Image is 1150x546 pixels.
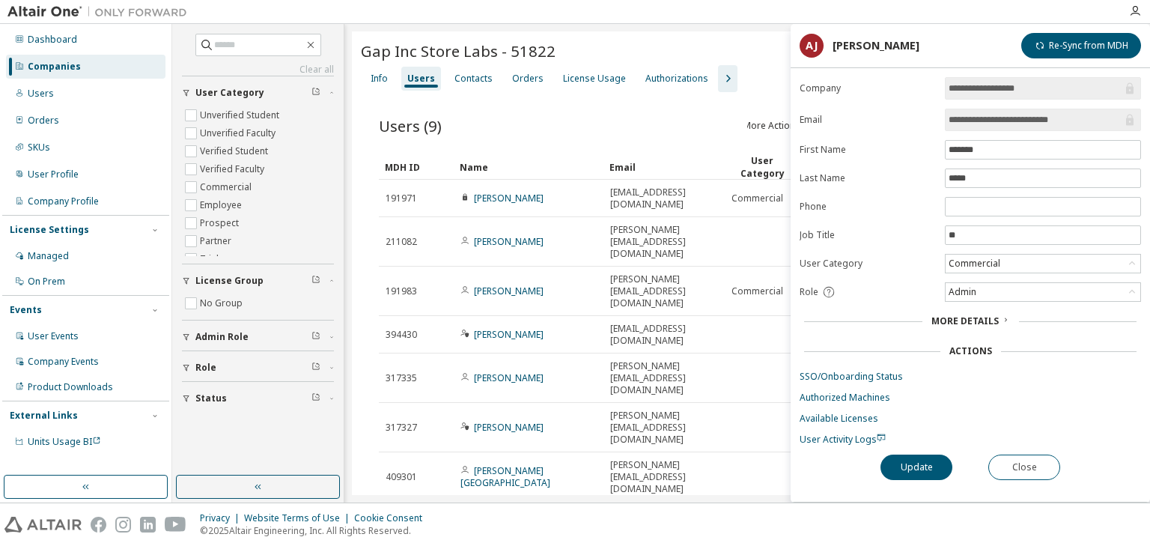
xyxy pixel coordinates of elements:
[610,459,718,495] span: [PERSON_NAME][EMAIL_ADDRESS][DOMAIN_NAME]
[28,142,50,154] div: SKUs
[4,517,82,533] img: altair_logo.svg
[200,250,222,268] label: Trial
[311,87,320,99] span: Clear filter
[800,114,936,126] label: Email
[880,455,952,480] button: Update
[800,172,936,184] label: Last Name
[800,392,1141,404] a: Authorized Machines
[800,82,936,94] label: Company
[731,154,794,180] div: User Category
[10,410,78,422] div: External Links
[800,201,936,213] label: Phone
[610,360,718,396] span: [PERSON_NAME][EMAIL_ADDRESS][DOMAIN_NAME]
[474,285,544,297] a: [PERSON_NAME]
[91,517,106,533] img: facebook.svg
[386,236,417,248] span: 211082
[454,73,493,85] div: Contacts
[800,371,1141,383] a: SSO/Onboarding Status
[10,224,89,236] div: License Settings
[28,356,99,368] div: Company Events
[800,286,818,298] span: Role
[460,464,550,489] a: [PERSON_NAME][GEOGRAPHIC_DATA]
[949,345,992,357] div: Actions
[407,73,435,85] div: Users
[741,113,813,139] button: More Actions
[200,124,279,142] label: Unverified Faculty
[731,285,783,297] span: Commercial
[28,276,65,288] div: On Prem
[731,192,783,204] span: Commercial
[386,422,417,434] span: 317327
[833,40,919,52] div: [PERSON_NAME]
[311,275,320,287] span: Clear filter
[200,160,267,178] label: Verified Faculty
[371,73,388,85] div: Info
[200,178,255,196] label: Commercial
[165,517,186,533] img: youtube.svg
[386,329,417,341] span: 394430
[28,34,77,46] div: Dashboard
[28,250,69,262] div: Managed
[563,73,626,85] div: License Usage
[182,382,334,415] button: Status
[946,255,1003,272] div: Commercial
[311,331,320,343] span: Clear filter
[474,421,544,434] a: [PERSON_NAME]
[946,284,979,300] div: Admin
[610,224,718,260] span: [PERSON_NAME][EMAIL_ADDRESS][DOMAIN_NAME]
[140,517,156,533] img: linkedin.svg
[182,264,334,297] button: License Group
[195,392,227,404] span: Status
[200,196,245,214] label: Employee
[800,413,1141,425] a: Available Licenses
[361,40,556,61] span: Gap Inc Store Labs - 51822
[200,214,242,232] label: Prospect
[115,517,131,533] img: instagram.svg
[946,255,1140,273] div: Commercial
[800,229,936,241] label: Job Title
[474,371,544,384] a: [PERSON_NAME]
[182,64,334,76] a: Clear all
[200,106,282,124] label: Unverified Student
[200,294,246,312] label: No Group
[800,144,936,156] label: First Name
[195,331,249,343] span: Admin Role
[28,381,113,393] div: Product Downloads
[311,392,320,404] span: Clear filter
[28,195,99,207] div: Company Profile
[311,362,320,374] span: Clear filter
[28,61,81,73] div: Companies
[182,76,334,109] button: User Category
[28,169,79,181] div: User Profile
[379,115,442,136] span: Users (9)
[610,273,718,309] span: [PERSON_NAME][EMAIL_ADDRESS][DOMAIN_NAME]
[386,471,417,483] span: 409301
[244,512,354,524] div: Website Terms of Use
[610,186,718,210] span: [EMAIL_ADDRESS][DOMAIN_NAME]
[182,321,334,354] button: Admin Role
[200,512,244,524] div: Privacy
[800,258,936,270] label: User Category
[512,73,544,85] div: Orders
[610,410,718,446] span: [PERSON_NAME][EMAIL_ADDRESS][DOMAIN_NAME]
[28,435,101,448] span: Units Usage BI
[200,232,234,250] label: Partner
[931,315,999,327] span: More Details
[474,328,544,341] a: [PERSON_NAME]
[195,362,216,374] span: Role
[385,155,448,179] div: MDH ID
[195,87,264,99] span: User Category
[28,115,59,127] div: Orders
[610,323,718,347] span: [EMAIL_ADDRESS][DOMAIN_NAME]
[7,4,195,19] img: Altair One
[28,330,79,342] div: User Events
[474,192,544,204] a: [PERSON_NAME]
[386,285,417,297] span: 191983
[645,73,708,85] div: Authorizations
[474,235,544,248] a: [PERSON_NAME]
[182,351,334,384] button: Role
[800,34,824,58] div: AJ
[386,192,417,204] span: 191971
[195,275,264,287] span: License Group
[460,155,597,179] div: Name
